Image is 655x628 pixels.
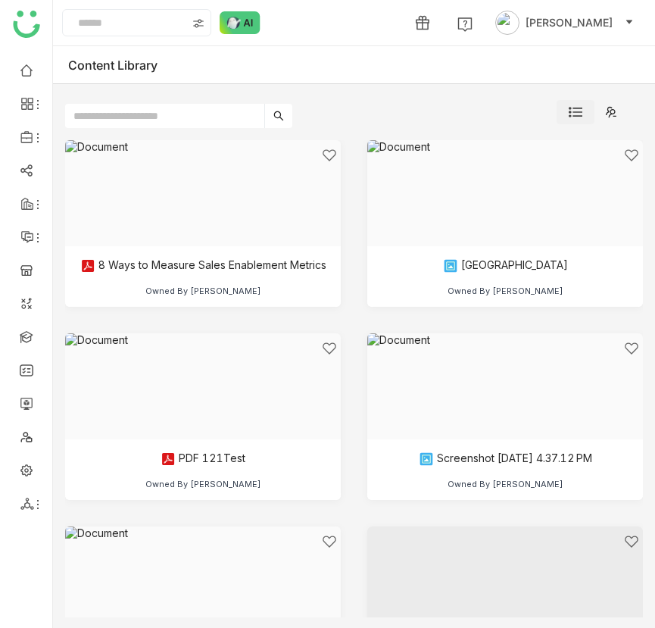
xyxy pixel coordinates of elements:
[495,11,519,35] img: avatar
[161,451,245,467] div: PDF 121Test
[192,17,204,30] img: search-type.svg
[145,479,261,489] div: Owned By [PERSON_NAME]
[443,258,568,273] div: [GEOGRAPHIC_DATA]
[448,479,563,489] div: Owned By [PERSON_NAME]
[569,105,582,119] img: list.svg
[13,11,40,38] img: logo
[68,58,158,73] div: Content Library
[145,286,261,296] div: Owned By [PERSON_NAME]
[367,140,643,246] img: Document
[367,333,643,439] img: Document
[419,451,434,467] img: png.svg
[526,14,613,31] span: [PERSON_NAME]
[65,140,341,246] img: Document
[161,451,176,467] img: pdf.svg
[457,17,473,32] img: help.svg
[80,258,95,273] img: pdf.svg
[419,451,592,467] div: Screenshot [DATE] 4.37.12 PM
[65,333,341,439] img: Document
[492,11,637,35] button: [PERSON_NAME]
[80,258,326,273] div: 8 Ways to Measure Sales Enablement Metrics
[443,258,458,273] img: png.svg
[448,286,563,296] div: Owned By [PERSON_NAME]
[220,11,260,34] img: ask-buddy-normal.svg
